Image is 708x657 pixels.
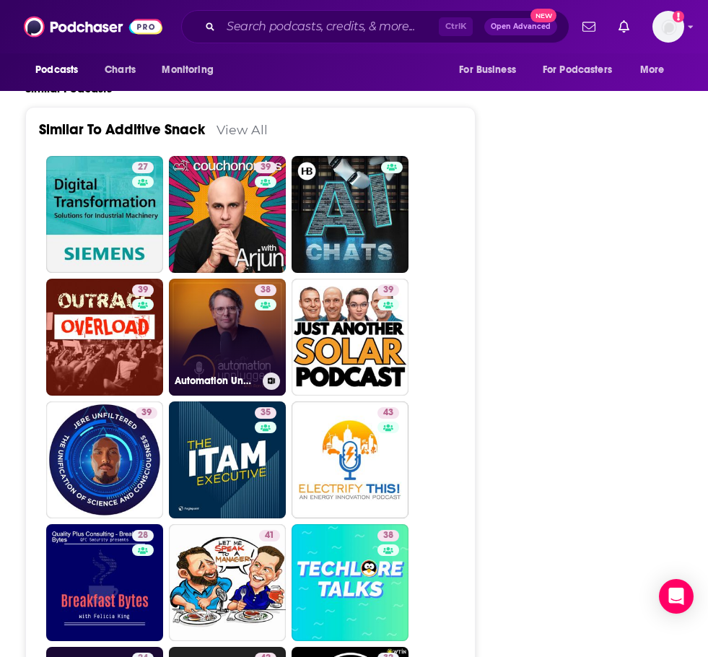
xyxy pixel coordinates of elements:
[613,14,635,39] a: Show notifications dropdown
[181,10,569,43] div: Search podcasts, credits, & more...
[292,401,408,518] a: 43
[46,401,163,518] a: 39
[217,122,268,137] a: View All
[533,56,633,84] button: open menu
[136,407,157,419] a: 39
[439,17,473,36] span: Ctrl K
[46,524,163,641] a: 28
[377,407,399,419] a: 43
[377,284,399,296] a: 39
[673,11,684,22] svg: Add a profile image
[255,284,276,296] a: 38
[105,60,136,80] span: Charts
[459,60,516,80] span: For Business
[169,524,286,641] a: 41
[95,56,144,84] a: Charts
[292,524,408,641] a: 38
[152,56,232,84] button: open menu
[261,283,271,297] span: 38
[132,284,154,296] a: 39
[132,530,154,541] a: 28
[39,121,205,139] a: Similar To Additive Snack
[383,406,393,420] span: 43
[255,407,276,419] a: 35
[175,375,257,387] h3: Automation Unplugged Podcast
[261,160,271,175] span: 39
[261,406,271,420] span: 35
[221,15,439,38] input: Search podcasts, credits, & more...
[292,279,408,396] a: 39
[449,56,534,84] button: open menu
[24,13,162,40] img: Podchaser - Follow, Share and Rate Podcasts
[255,162,276,173] a: 39
[630,56,683,84] button: open menu
[383,283,393,297] span: 39
[169,279,286,396] a: 38Automation Unplugged Podcast
[35,60,78,80] span: Podcasts
[530,9,556,22] span: New
[652,11,684,43] img: User Profile
[138,160,148,175] span: 27
[46,156,163,273] a: 27
[141,406,152,420] span: 39
[169,156,286,273] a: 39
[640,60,665,80] span: More
[25,56,97,84] button: open menu
[265,528,274,543] span: 41
[652,11,684,43] button: Show profile menu
[491,23,551,30] span: Open Advanced
[543,60,612,80] span: For Podcasters
[484,18,557,35] button: Open AdvancedNew
[377,530,399,541] a: 38
[138,528,148,543] span: 28
[132,162,154,173] a: 27
[659,579,694,614] div: Open Intercom Messenger
[652,11,684,43] span: Logged in as BerkMarc
[169,401,286,518] a: 35
[259,530,280,541] a: 41
[46,279,163,396] a: 39
[162,60,213,80] span: Monitoring
[138,283,148,297] span: 39
[383,528,393,543] span: 38
[577,14,601,39] a: Show notifications dropdown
